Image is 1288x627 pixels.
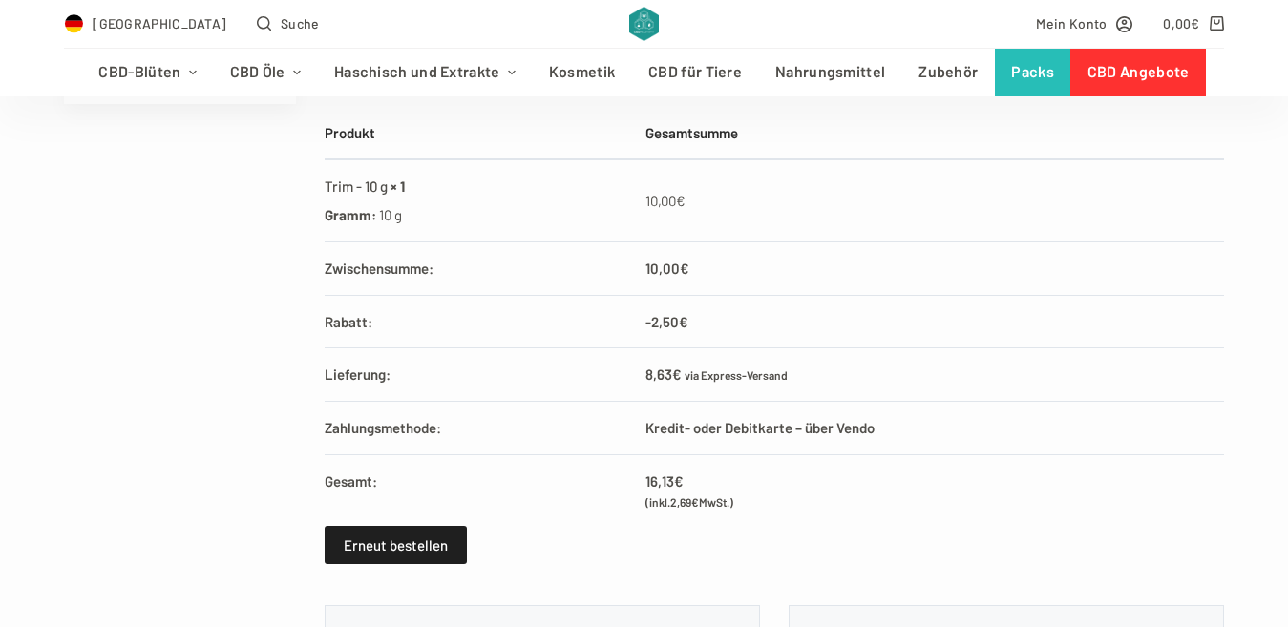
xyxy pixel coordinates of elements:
[82,49,1206,96] nav: Header-Menü
[645,472,684,490] span: 16,13
[1070,49,1206,96] a: CBD Angebote
[317,49,532,96] a: Haschisch und Extrakte
[213,49,317,96] a: CBD Öle
[1163,12,1223,34] a: Shopping cart
[636,402,1224,455] td: Kredit- oder Debitkarte – über Vendo
[325,178,388,195] a: Trim - 10 g
[651,313,688,330] span: 2,50
[674,472,684,490] span: €
[995,49,1071,96] a: Packs
[93,12,226,34] span: [GEOGRAPHIC_DATA]
[685,368,788,382] small: via Express-Versand
[676,192,686,209] span: €
[281,12,320,34] span: Suche
[391,178,405,195] strong: × 1
[645,260,689,277] span: 10,00
[636,107,1224,160] th: Gesamtsumme
[636,295,1224,348] td: -
[325,402,636,455] th: Zahlungsmethode:
[1036,12,1132,34] a: Mein Konto
[64,14,83,33] img: DE Flag
[680,260,689,277] span: €
[64,12,226,34] a: Select Country
[325,107,636,160] th: Produkt
[759,49,902,96] a: Nahrungsmittel
[1163,15,1200,31] bdi: 0,00
[325,295,636,348] th: Rabatt:
[1036,12,1107,34] span: Mein Konto
[1191,15,1199,31] span: €
[672,366,682,383] span: €
[645,493,1223,512] small: (inkl. MwSt.)
[670,495,699,509] span: 2,69
[632,49,759,96] a: CBD für Tiere
[679,313,688,330] span: €
[325,526,467,564] a: Erneut bestellen
[532,49,631,96] a: Kosmetik
[325,241,636,295] th: Zwischensumme:
[82,49,213,96] a: CBD-Blüten
[325,454,636,526] th: Gesamt:
[691,495,699,509] span: €
[325,348,636,402] th: Lieferung:
[645,192,686,209] bdi: 10,00
[629,7,659,41] img: CBD Alchemy
[902,49,995,96] a: Zubehör
[379,203,402,227] p: 10 g
[645,366,682,383] span: 8,63
[257,12,319,34] button: Open search form
[325,206,376,223] strong: Gramm:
